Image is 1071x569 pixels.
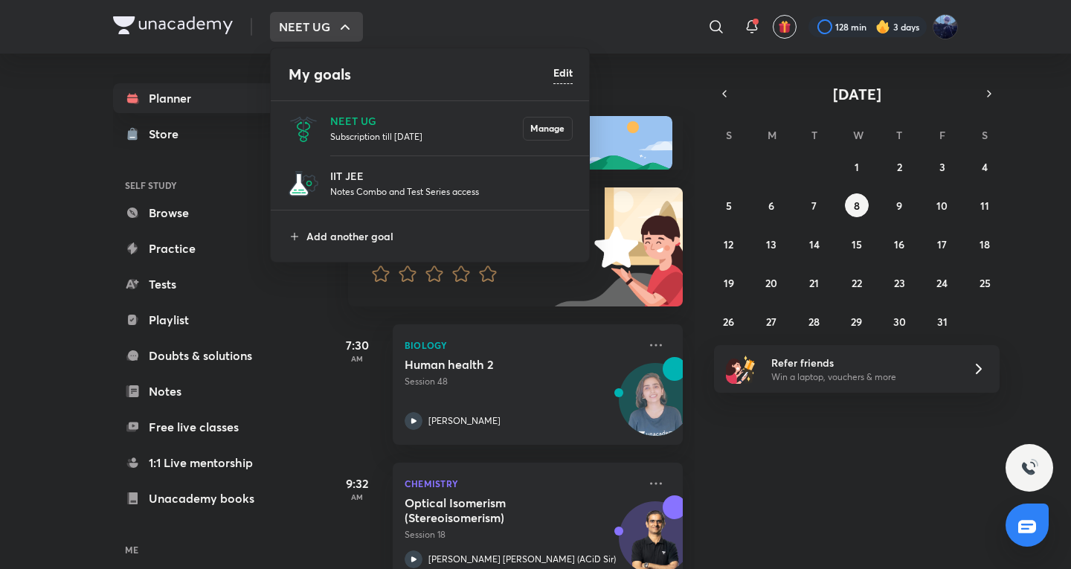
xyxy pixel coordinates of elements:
p: Add another goal [306,228,573,244]
h4: My goals [289,63,553,86]
p: Subscription till [DATE] [330,129,523,144]
p: NEET UG [330,113,523,129]
h6: Edit [553,65,573,80]
p: IIT JEE [330,168,573,184]
img: IIT JEE [289,169,318,199]
img: NEET UG [289,114,318,144]
button: Manage [523,117,573,141]
p: Notes Combo and Test Series access [330,184,573,199]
